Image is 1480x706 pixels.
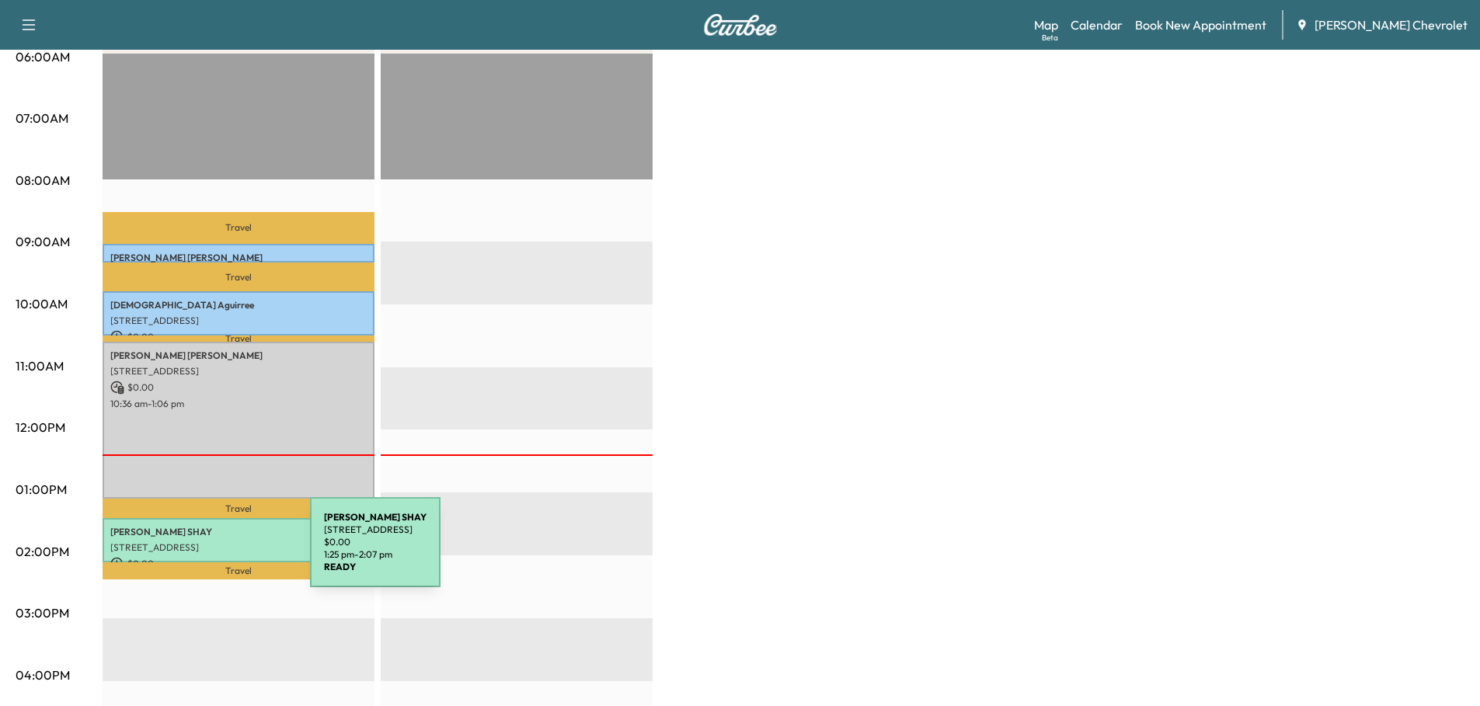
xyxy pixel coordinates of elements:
p: 09:00AM [16,232,70,251]
p: [STREET_ADDRESS] [110,365,367,377]
p: 03:00PM [16,603,69,622]
p: 07:00AM [16,109,68,127]
p: 04:00PM [16,666,70,684]
p: 11:00AM [16,356,64,375]
p: 10:36 am - 1:06 pm [110,398,367,410]
div: Beta [1042,32,1058,43]
b: [PERSON_NAME] SHAY [324,511,427,523]
p: [PERSON_NAME] [PERSON_NAME] [110,252,367,264]
p: [PERSON_NAME] SHAY [110,526,367,538]
p: Travel [103,212,374,243]
b: READY [324,561,356,572]
p: Travel [103,263,374,292]
img: Curbee Logo [703,14,778,36]
p: $ 0.00 [324,536,427,548]
p: $ 0.00 [110,557,367,571]
p: $ 0.00 [110,381,367,395]
p: [PERSON_NAME] [PERSON_NAME] [110,350,367,362]
p: 1:25 pm - 2:07 pm [324,548,427,561]
p: 02:00PM [16,542,69,561]
span: [PERSON_NAME] Chevrolet [1315,16,1468,34]
p: [DEMOGRAPHIC_DATA] Aguirree [110,299,367,311]
p: [STREET_ADDRESS] [110,315,367,327]
p: [STREET_ADDRESS] [324,523,427,536]
p: 12:00PM [16,418,65,436]
a: Book New Appointment [1135,16,1266,34]
p: 06:00AM [16,47,70,66]
p: 01:00PM [16,480,67,499]
p: Travel [103,499,374,519]
a: Calendar [1071,16,1123,34]
p: Travel [103,336,374,342]
a: MapBeta [1034,16,1058,34]
p: [STREET_ADDRESS] [110,541,367,554]
p: 10:00AM [16,294,68,313]
p: $ 0.00 [110,330,367,344]
p: Travel [103,562,374,579]
p: 08:00AM [16,171,70,190]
